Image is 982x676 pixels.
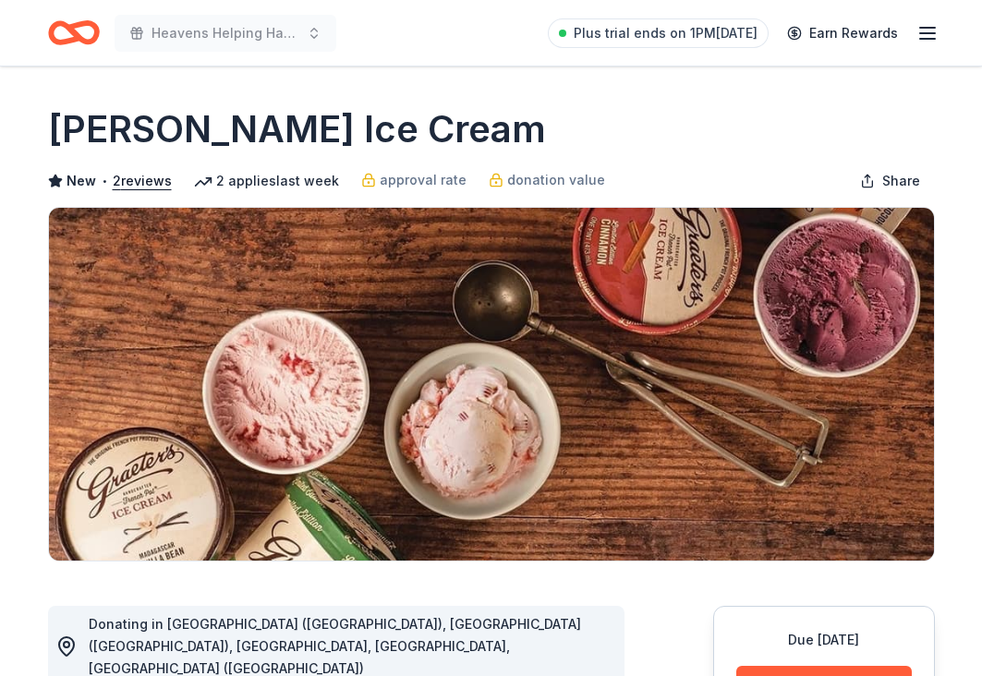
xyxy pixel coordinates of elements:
a: Plus trial ends on 1PM[DATE] [548,18,769,48]
div: Due [DATE] [736,629,912,651]
h1: [PERSON_NAME] Ice Cream [48,103,546,155]
span: approval rate [380,169,467,191]
span: donation value [507,169,605,191]
span: Plus trial ends on 1PM[DATE] [574,22,758,44]
a: donation value [489,169,605,191]
span: Share [882,170,920,192]
button: Share [845,163,935,199]
button: 2reviews [113,170,172,192]
a: Home [48,11,100,54]
div: 2 applies last week [194,170,339,192]
a: Earn Rewards [776,17,909,50]
span: New [67,170,96,192]
span: Heavens Helping Hands Fundraiser [152,22,299,44]
span: • [101,174,107,188]
span: Donating in [GEOGRAPHIC_DATA] ([GEOGRAPHIC_DATA]), [GEOGRAPHIC_DATA] ([GEOGRAPHIC_DATA]), [GEOGRA... [89,616,581,676]
button: Heavens Helping Hands Fundraiser [115,15,336,52]
a: approval rate [361,169,467,191]
img: Image for Graeter's Ice Cream [49,208,934,561]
